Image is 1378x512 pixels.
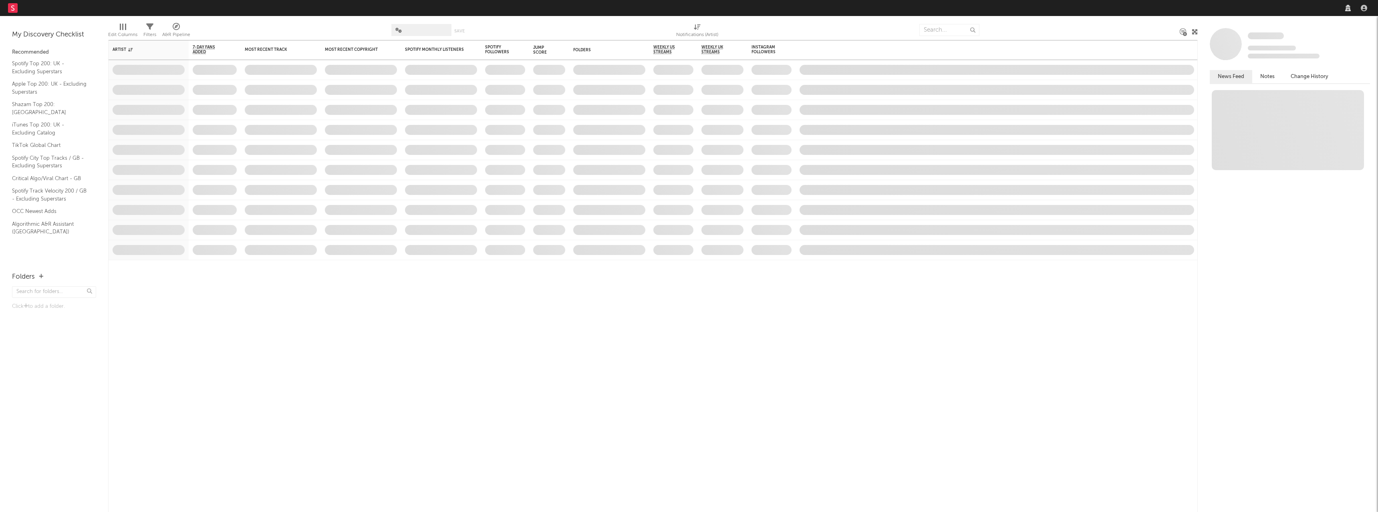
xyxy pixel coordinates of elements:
div: Notifications (Artist) [676,20,718,43]
span: 7-Day Fans Added [193,45,225,54]
button: Save [454,29,465,33]
input: Search for folders... [12,286,96,298]
span: Weekly UK Streams [701,45,731,54]
button: Notes [1252,70,1283,83]
div: Instagram Followers [751,45,780,54]
div: Most Recent Copyright [325,47,385,52]
div: A&R Pipeline [162,20,190,43]
div: A&R Pipeline [162,30,190,40]
a: Algorithmic A&R Assistant ([GEOGRAPHIC_DATA]) [12,220,88,236]
a: Spotify City Top Tracks / GB - Excluding Superstars [12,154,88,170]
div: Jump Score [533,45,553,55]
a: Shazam Top 200: [GEOGRAPHIC_DATA] [12,100,88,116]
div: Edit Columns [108,20,137,43]
div: Spotify Followers [485,45,513,54]
a: OCC Newest Adds [12,207,88,216]
div: Filters [143,30,156,40]
a: TikTok Global Chart [12,141,88,150]
div: Folders [12,272,35,282]
div: Filters [143,20,156,43]
div: Notifications (Artist) [676,30,718,40]
span: Weekly US Streams [653,45,681,54]
span: 0 fans last week [1248,54,1320,58]
div: Recommended [12,48,96,57]
div: My Discovery Checklist [12,30,96,40]
a: Spotify Top 200: UK - Excluding Superstars [12,59,88,76]
a: Spotify Track Velocity 200 / GB - Excluding Superstars [12,187,88,203]
span: Some Artist [1248,32,1284,39]
button: News Feed [1210,70,1252,83]
a: Some Artist [1248,32,1284,40]
button: Change History [1283,70,1336,83]
a: Apple Top 200: UK - Excluding Superstars [12,80,88,96]
span: Tracking Since: [DATE] [1248,46,1296,50]
a: iTunes Top 200: UK - Excluding Catalog [12,120,88,137]
div: Edit Columns [108,30,137,40]
div: Most Recent Track [245,47,305,52]
a: Critical Algo/Viral Chart - GB [12,174,88,183]
div: Spotify Monthly Listeners [405,47,465,52]
div: Click to add a folder. [12,302,96,311]
div: Artist [113,47,173,52]
div: Folders [573,48,633,52]
input: Search... [919,24,979,36]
